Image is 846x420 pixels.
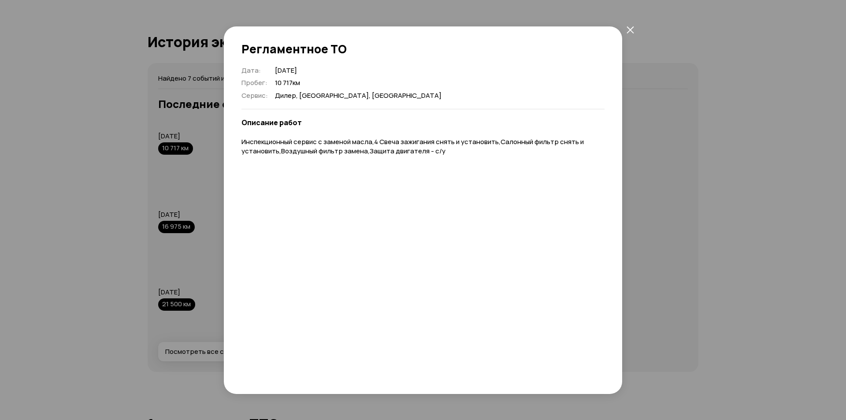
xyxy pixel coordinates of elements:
h2: Регламентное ТО [241,42,605,56]
span: Сервис : [241,91,268,100]
span: Пробег : [241,78,267,87]
h5: Описание работ [241,118,605,127]
span: Дата : [241,66,261,75]
button: закрыть [622,22,638,38]
span: Дилер, [GEOGRAPHIC_DATA], [GEOGRAPHIC_DATA] [275,91,442,100]
p: Инспекционный сервис с заменой масла,4 Свеча зажигания снять и установить,Салонный фильтр снять и... [241,138,605,156]
span: 10 717 км [275,78,442,88]
span: [DATE] [275,66,442,75]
